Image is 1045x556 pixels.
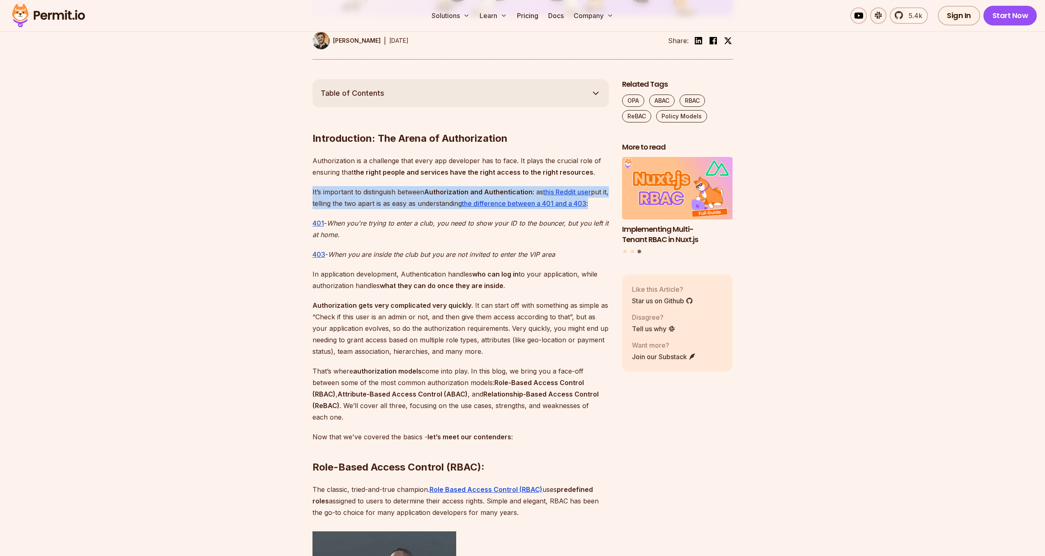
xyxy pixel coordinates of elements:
em: When you're trying to enter a club, you need to show your ID to the bouncer, but you left it at h... [312,219,609,239]
strong: Authorization gets very complicated very quickly [312,301,471,309]
p: That’s where come into play. In this blog, we bring you a face-off between some of the most commo... [312,365,609,423]
img: Implementing Multi-Tenant RBAC in Nuxt.js [622,157,733,219]
li: Share: [668,36,689,46]
span: 5.4k [904,11,922,21]
a: Tell us why [632,324,675,334]
h2: Introduction: The Arena of Authorization [312,99,609,145]
a: RBAC [680,95,705,107]
a: Star us on Github [632,296,693,306]
button: Solutions [428,7,473,24]
button: Learn [476,7,510,24]
strong: Authorization and Authentication [424,188,533,196]
a: Policy Models [656,110,707,122]
a: 401 [312,219,324,227]
p: - [312,249,609,260]
a: the difference between a 401 and a 403 [462,199,586,208]
div: Posts [622,157,733,254]
a: Implementing Multi-Tenant RBAC in Nuxt.jsImplementing Multi-Tenant RBAC in Nuxt.js [622,157,733,245]
h2: More to read [622,142,733,152]
a: OPA [622,95,644,107]
p: Like this Article? [632,284,693,294]
a: [PERSON_NAME] [312,32,381,49]
img: Permit logo [8,2,89,30]
strong: predefined roles [312,485,593,505]
strong: authorization models [353,367,422,375]
p: . It can start off with something as simple as “Check if this user is an admin or not, and then g... [312,300,609,357]
strong: Attribute-Based Access Control (ABAC) [338,390,468,398]
em: When you are inside the club but you are not invited to enter the VIP area [328,250,555,258]
a: Docs [545,7,567,24]
p: Authorization is a challenge that every app developer has to face. It plays the crucial role of e... [312,155,609,178]
a: Start Now [983,6,1037,25]
button: Go to slide 1 [623,250,627,253]
div: | [384,36,386,46]
button: Company [570,7,617,24]
button: Go to slide 2 [631,250,634,253]
a: ABAC [649,95,675,107]
strong: Role-Based Access Control (RBAC) [312,378,584,398]
strong: what they can do once they are inside [380,281,503,290]
p: - [312,217,609,240]
p: The classic, tried-and-true champion. uses assigned to users to determine their access rights. Si... [312,484,609,518]
p: Want more? [632,340,696,350]
a: 403 [312,250,325,258]
a: Join our Substack [632,352,696,362]
strong: Relationship-Based Access Control (ReBAC) [312,390,599,410]
strong: who can log in [472,270,519,278]
a: 5.4k [890,7,928,24]
time: [DATE] [389,37,409,44]
strong: let’s meet our contenders [427,433,511,441]
span: Table of Contents [321,88,384,99]
h2: Role-Based Access Control (RBAC): [312,428,609,474]
a: Pricing [514,7,542,24]
p: It’s important to distinguish between : as put it, telling the two apart is as easy as understand... [312,186,609,209]
li: 3 of 3 [622,157,733,245]
a: Role Based Access Control (RBAC) [429,485,542,494]
img: facebook [708,36,718,46]
img: Daniel Bass [312,32,330,49]
h2: Related Tags [622,79,733,90]
p: [PERSON_NAME] [333,37,381,45]
p: Disagree? [632,312,675,322]
button: Go to slide 3 [638,250,641,254]
a: Sign In [938,6,980,25]
strong: the right people and services have the right access to the right resources [354,168,593,176]
h3: Implementing Multi-Tenant RBAC in Nuxt.js [622,224,733,245]
p: In application development, Authentication handles to your application, while authorization handl... [312,268,609,291]
a: this Reddit user [543,188,591,196]
a: ReBAC [622,110,651,122]
img: twitter [724,37,732,45]
button: Table of Contents [312,79,609,107]
p: Now that we've covered the basics - : [312,431,609,443]
img: linkedin [694,36,703,46]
